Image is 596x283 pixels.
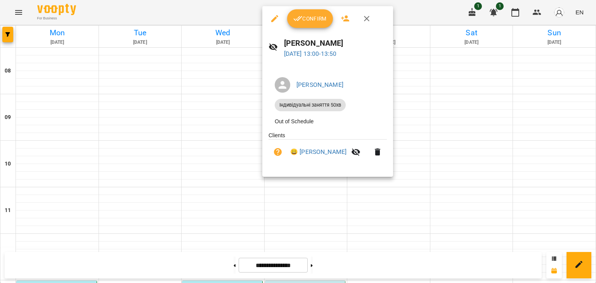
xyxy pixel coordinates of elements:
a: [DATE] 13:00-13:50 [284,50,337,57]
span: Індивідуальні заняття 50хв [275,102,346,109]
span: Confirm [293,14,327,23]
a: 😀 [PERSON_NAME] [290,147,347,157]
button: Unpaid. Bill the attendance? [269,143,287,161]
button: Confirm [287,9,333,28]
h6: [PERSON_NAME] [284,37,387,49]
a: [PERSON_NAME] [296,81,343,88]
ul: Clients [269,131,387,167]
li: Out of Schedule [269,114,387,128]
